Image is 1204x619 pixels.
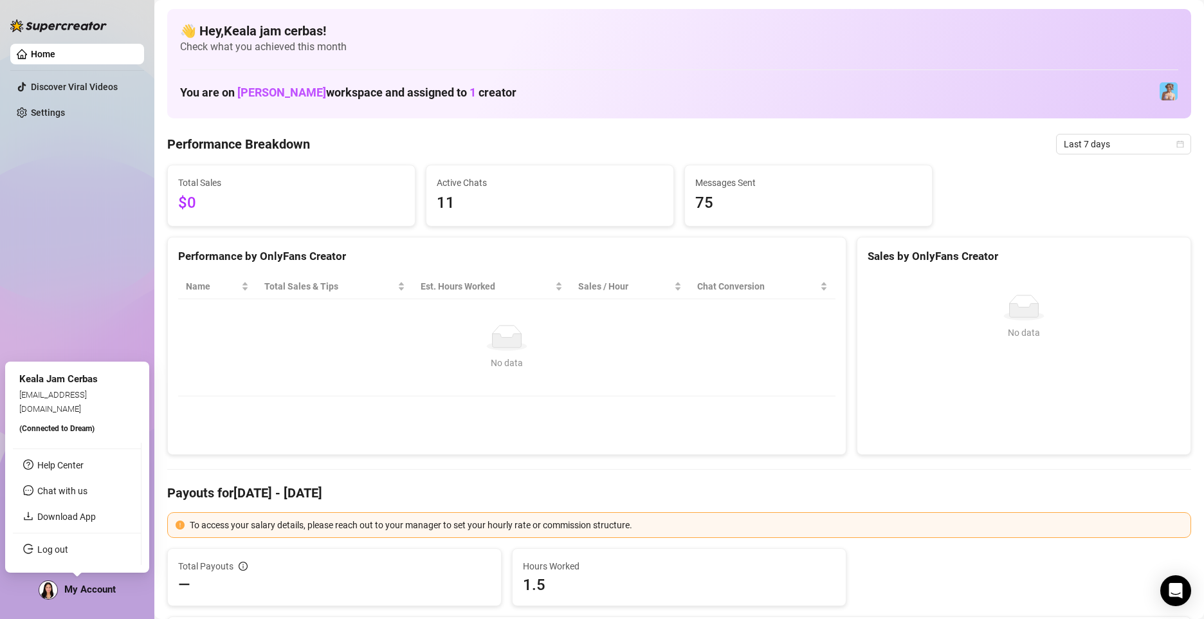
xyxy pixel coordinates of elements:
span: Total Payouts [178,559,233,573]
th: Sales / Hour [570,274,689,299]
span: message [23,485,33,495]
h4: Performance Breakdown [167,135,310,153]
a: Discover Viral Videos [31,82,118,92]
img: logo-BBDzfeDw.svg [10,19,107,32]
span: exclamation-circle [176,521,185,530]
a: Home [31,49,55,59]
span: Total Sales & Tips [264,279,395,293]
div: No data [191,356,823,370]
th: Name [178,274,257,299]
span: Check what you achieved this month [180,40,1178,54]
div: Sales by OnlyFans Creator [868,248,1180,265]
span: Sales / Hour [578,279,671,293]
span: Messages Sent [695,176,922,190]
a: Help Center [37,460,84,470]
th: Total Sales & Tips [257,274,413,299]
span: [EMAIL_ADDRESS][DOMAIN_NAME] [19,389,87,413]
span: Hours Worked [523,559,835,573]
span: My Account [64,584,116,595]
span: Chat with us [37,486,87,496]
div: Est. Hours Worked [421,279,552,293]
img: ACg8ocK46JxF7QhFjaodTpzl0rJas0oLQI7sLHVrUyiVZtjTzHu-Ey8=s96-c [39,581,57,599]
span: 1.5 [523,575,835,595]
span: (Connected to Dream ) [19,424,95,433]
a: Settings [31,107,65,118]
li: Log out [13,539,141,560]
div: Performance by OnlyFans Creator [178,248,835,265]
h4: Payouts for [DATE] - [DATE] [167,484,1191,502]
img: Vanessa [1160,82,1178,100]
a: Download App [37,512,96,522]
span: 1 [470,86,476,99]
a: Log out [37,544,68,555]
div: To access your salary details, please reach out to your manager to set your hourly rate or commis... [190,518,1183,532]
h4: 👋 Hey, Keala jam cerbas ! [180,22,1178,40]
span: $0 [178,191,405,216]
th: Chat Conversion [689,274,835,299]
span: Total Sales [178,176,405,190]
span: calendar [1176,140,1184,148]
span: [PERSON_NAME] [237,86,326,99]
span: Last 7 days [1064,134,1183,154]
span: — [178,575,190,595]
div: Open Intercom Messenger [1160,575,1191,606]
span: Name [186,279,239,293]
span: 11 [437,191,663,216]
span: Keala Jam Cerbas [19,373,98,385]
h1: You are on workspace and assigned to creator [180,86,516,100]
span: Active Chats [437,176,663,190]
div: No data [873,326,1175,340]
span: Chat Conversion [697,279,817,293]
span: info-circle [239,562,248,571]
span: 75 [695,191,922,216]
